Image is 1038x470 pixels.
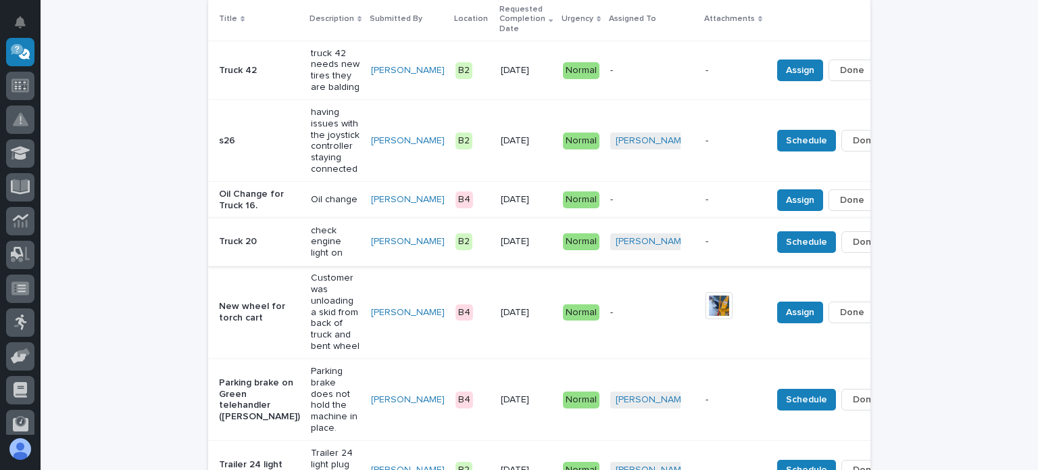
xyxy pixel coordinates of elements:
p: Urgency [562,11,593,26]
p: [DATE] [501,65,551,76]
p: [DATE] [501,307,551,319]
div: Normal [563,392,599,408]
p: - [706,394,761,406]
button: Done [829,189,876,211]
a: [PERSON_NAME] [616,236,689,248]
button: Schedule [777,231,836,253]
button: Done [829,302,876,323]
p: Truck 42 [219,65,300,76]
span: Assign [786,62,814,78]
p: truck 42 needs new tires they are balding [311,48,360,93]
div: B2 [455,233,472,250]
p: [DATE] [501,394,551,406]
span: Done [853,234,877,250]
button: Schedule [777,130,836,151]
span: Schedule [786,133,827,149]
span: Schedule [786,234,827,250]
a: [PERSON_NAME] [371,65,445,76]
p: - [610,65,695,76]
p: Requested Completion Date [499,2,545,37]
tr: Truck 42truck 42 needs new tires they are balding[PERSON_NAME] B2[DATE]Normal--AssignDone [208,41,935,99]
p: [DATE] [501,135,551,147]
div: B4 [455,191,473,208]
p: Oil Change for Truck 16. [219,189,300,212]
tr: Truck 20check engine light on[PERSON_NAME] B2[DATE]Normal[PERSON_NAME] -ScheduleDone [208,218,935,266]
p: Truck 20 [219,236,300,248]
button: Done [841,130,889,151]
p: Submitted By [370,11,422,26]
div: Normal [563,304,599,321]
span: Done [840,192,864,208]
p: [DATE] [501,236,551,248]
span: Schedule [786,392,827,408]
p: Location [454,11,488,26]
div: Normal [563,191,599,208]
div: Notifications [17,16,34,38]
span: Assign [786,192,814,208]
tr: s26having issues with the joystick controller staying connected[PERSON_NAME] B2[DATE]Normal[PERSO... [208,100,935,182]
div: B2 [455,133,472,149]
p: check engine light on [311,225,360,259]
p: [DATE] [501,194,551,206]
p: s26 [219,135,300,147]
div: Normal [563,233,599,250]
button: Done [829,60,876,81]
button: Assign [777,60,823,81]
button: Notifications [6,8,34,37]
p: Parking brake does not hold the machine in place. [311,366,360,434]
p: - [610,194,695,206]
p: - [706,65,761,76]
span: Done [840,62,864,78]
tr: New wheel for torch cartCustomer was unloading a skid from back of truck and bent wheel[PERSON_NA... [208,266,935,359]
span: Done [853,392,877,408]
button: Assign [777,302,823,323]
a: [PERSON_NAME] [371,307,445,319]
span: Done [853,133,877,149]
p: - [610,307,695,319]
button: Schedule [777,389,836,410]
p: Title [219,11,237,26]
a: [PERSON_NAME] [616,135,689,147]
a: [PERSON_NAME] [371,135,445,147]
button: users-avatar [6,435,34,463]
a: [PERSON_NAME] [616,394,689,406]
button: Assign [777,189,823,211]
tr: Parking brake on Green telehandler ([PERSON_NAME])Parking brake does not hold the machine in plac... [208,359,935,441]
div: B4 [455,392,473,408]
div: B4 [455,304,473,321]
p: Customer was unloading a skid from back of truck and bent wheel [311,273,360,352]
p: Oil change [311,194,360,206]
p: Attachments [704,11,755,26]
button: Done [841,389,889,410]
p: - [706,236,761,248]
div: Normal [563,133,599,149]
p: New wheel for torch cart [219,301,300,324]
p: Description [310,11,354,26]
p: Parking brake on Green telehandler ([PERSON_NAME]) [219,377,300,423]
tr: Oil Change for Truck 16.Oil change[PERSON_NAME] B4[DATE]Normal--AssignDone [208,182,935,218]
div: B2 [455,62,472,79]
button: Done [841,231,889,253]
a: [PERSON_NAME] [371,236,445,248]
p: having issues with the joystick controller staying connected [311,107,360,175]
a: [PERSON_NAME] [371,394,445,406]
p: - [706,135,761,147]
span: Assign [786,304,814,321]
p: - [706,194,761,206]
p: Assigned To [609,11,656,26]
span: Done [840,304,864,321]
div: Normal [563,62,599,79]
a: [PERSON_NAME] [371,194,445,206]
